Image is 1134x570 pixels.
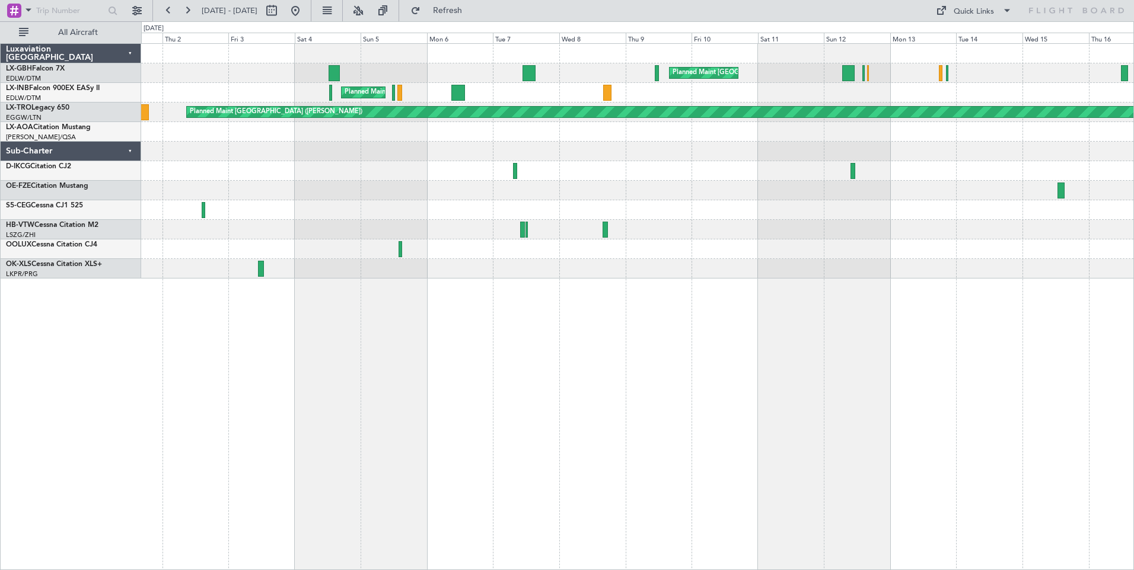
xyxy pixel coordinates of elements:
div: [DATE] [144,24,164,34]
div: Sat 4 [295,33,361,43]
a: OE-FZECitation Mustang [6,182,88,190]
div: Planned Maint [GEOGRAPHIC_DATA] ([GEOGRAPHIC_DATA]) [673,64,859,82]
div: Fri 3 [228,33,295,43]
a: S5-CEGCessna CJ1 525 [6,202,83,209]
span: D-IKCG [6,163,30,170]
span: LX-AOA [6,124,33,131]
div: Wed 15 [1022,33,1089,43]
div: Sun 5 [361,33,427,43]
span: HB-VTW [6,222,34,229]
button: Refresh [405,1,476,20]
span: OK-XLS [6,261,31,268]
span: LX-INB [6,85,29,92]
div: Mon 6 [427,33,493,43]
a: LX-TROLegacy 650 [6,104,69,111]
span: OOLUX [6,241,31,248]
div: Quick Links [954,6,994,18]
span: LX-TRO [6,104,31,111]
div: Wed 8 [559,33,626,43]
button: All Aircraft [13,23,129,42]
span: S5-CEG [6,202,31,209]
a: LX-INBFalcon 900EX EASy II [6,85,100,92]
div: Fri 10 [692,33,758,43]
span: All Aircraft [31,28,125,37]
a: HB-VTWCessna Citation M2 [6,222,98,229]
a: EDLW/DTM [6,74,41,83]
div: Tue 14 [956,33,1022,43]
div: Mon 13 [890,33,957,43]
span: LX-GBH [6,65,32,72]
div: Tue 7 [493,33,559,43]
span: [DATE] - [DATE] [202,5,257,16]
div: Planned Maint [GEOGRAPHIC_DATA] ([PERSON_NAME]) [190,103,362,121]
a: EDLW/DTM [6,94,41,103]
div: Sun 12 [824,33,890,43]
a: OK-XLSCessna Citation XLS+ [6,261,102,268]
div: Thu 2 [163,33,229,43]
span: Refresh [423,7,473,15]
a: LX-AOACitation Mustang [6,124,91,131]
a: D-IKCGCitation CJ2 [6,163,71,170]
div: Planned Maint [GEOGRAPHIC_DATA] ([GEOGRAPHIC_DATA]) [345,84,531,101]
input: Trip Number [36,2,104,20]
a: LSZG/ZHI [6,230,36,239]
a: LKPR/PRG [6,270,38,278]
a: EGGW/LTN [6,113,42,122]
a: LX-GBHFalcon 7X [6,65,65,72]
a: OOLUXCessna Citation CJ4 [6,241,97,248]
a: [PERSON_NAME]/QSA [6,133,76,142]
div: Sat 11 [758,33,824,43]
div: Thu 9 [626,33,692,43]
button: Quick Links [930,1,1018,20]
span: OE-FZE [6,182,31,190]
